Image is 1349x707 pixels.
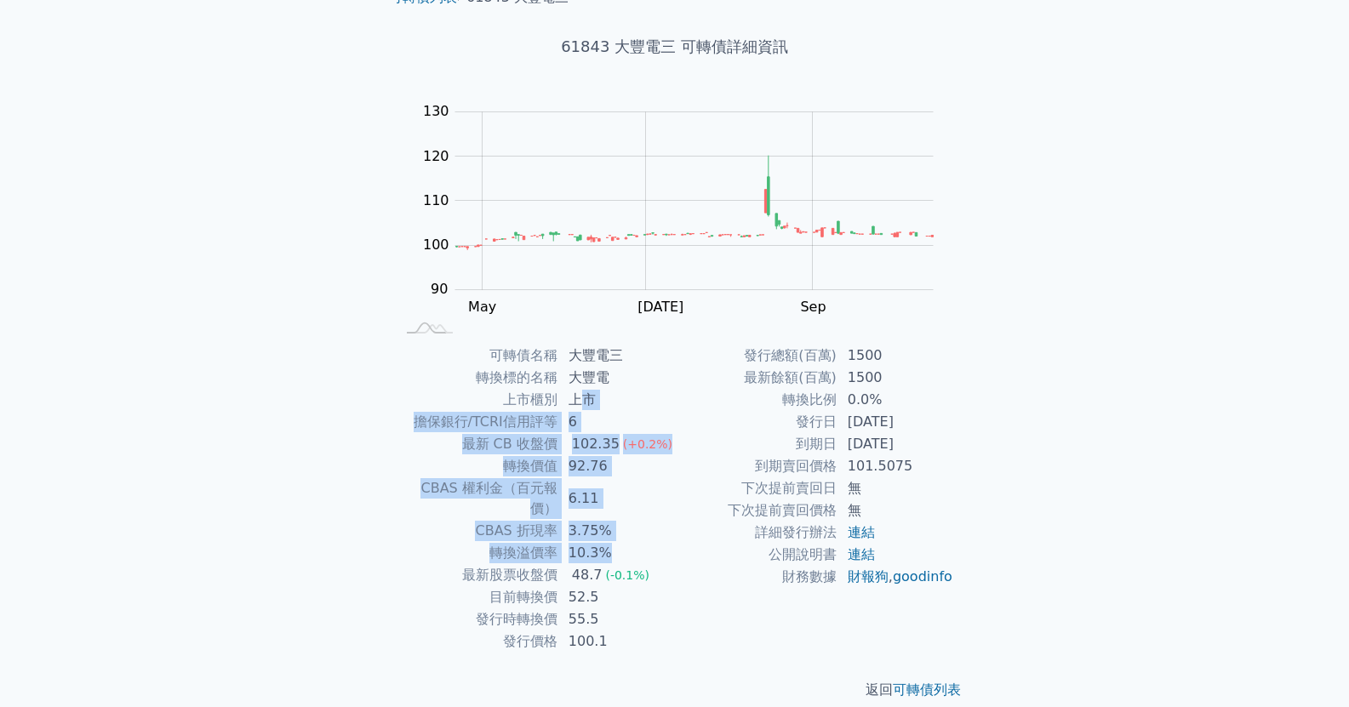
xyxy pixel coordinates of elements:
[414,103,959,350] g: Chart
[837,455,954,477] td: 101.5075
[675,477,837,499] td: 下次提前賣回日
[396,433,558,455] td: 最新 CB 收盤價
[837,389,954,411] td: 0.0%
[623,437,672,451] span: (+0.2%)
[396,608,558,630] td: 發行時轉換價
[675,367,837,389] td: 最新餘額(百萬)
[675,455,837,477] td: 到期賣回價格
[431,281,448,297] tspan: 90
[837,433,954,455] td: [DATE]
[893,568,952,584] a: goodinfo
[396,542,558,564] td: 轉換溢價率
[837,367,954,389] td: 1500
[605,568,649,582] span: (-0.1%)
[637,299,683,315] tspan: [DATE]
[558,345,675,367] td: 大豐電三
[396,564,558,586] td: 最新股票收盤價
[675,433,837,455] td: 到期日
[558,542,675,564] td: 10.3%
[558,630,675,653] td: 100.1
[675,566,837,588] td: 財務數據
[468,299,496,315] tspan: May
[848,524,875,540] a: 連結
[396,345,558,367] td: 可轉債名稱
[675,345,837,367] td: 發行總額(百萬)
[558,367,675,389] td: 大豐電
[1264,625,1349,707] iframe: Chat Widget
[558,389,675,411] td: 上市
[396,520,558,542] td: CBAS 折現率
[675,544,837,566] td: 公開說明書
[558,520,675,542] td: 3.75%
[800,299,826,315] tspan: Sep
[396,586,558,608] td: 目前轉換價
[396,367,558,389] td: 轉換標的名稱
[396,477,558,520] td: CBAS 權利金（百元報價）
[837,345,954,367] td: 1500
[558,411,675,433] td: 6
[848,568,889,584] a: 財報狗
[423,192,449,208] tspan: 110
[423,237,449,253] tspan: 100
[558,455,675,477] td: 92.76
[837,499,954,522] td: 無
[675,522,837,544] td: 詳細發行辦法
[375,35,975,59] h1: 61843 大豐電三 可轉債詳細資訊
[893,681,961,698] a: 可轉債列表
[837,566,954,588] td: ,
[675,389,837,411] td: 轉換比例
[569,434,623,454] div: 102.35
[423,148,449,164] tspan: 120
[396,389,558,411] td: 上市櫃別
[558,586,675,608] td: 52.5
[558,608,675,630] td: 55.5
[675,499,837,522] td: 下次提前賣回價格
[396,630,558,653] td: 發行價格
[1264,625,1349,707] div: 聊天小工具
[558,477,675,520] td: 6.11
[396,455,558,477] td: 轉換價值
[569,565,606,585] div: 48.7
[675,411,837,433] td: 發行日
[837,477,954,499] td: 無
[375,680,975,700] p: 返回
[423,103,449,119] tspan: 130
[837,411,954,433] td: [DATE]
[396,411,558,433] td: 擔保銀行/TCRI信用評等
[848,546,875,562] a: 連結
